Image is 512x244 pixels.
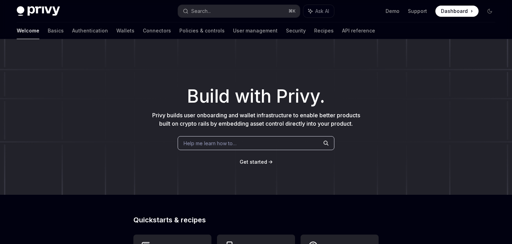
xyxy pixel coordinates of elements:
[441,8,468,15] span: Dashboard
[240,159,267,165] span: Get started
[143,22,171,39] a: Connectors
[178,5,300,17] button: Search...⌘K
[152,112,360,127] span: Privy builds user onboarding and wallet infrastructure to enable better products built on crypto ...
[133,216,206,223] span: Quickstarts & recipes
[303,5,334,17] button: Ask AI
[386,8,399,15] a: Demo
[72,22,108,39] a: Authentication
[17,6,60,16] img: dark logo
[314,22,334,39] a: Recipes
[187,90,325,103] span: Build with Privy.
[288,8,296,14] span: ⌘ K
[286,22,306,39] a: Security
[116,22,134,39] a: Wallets
[179,22,225,39] a: Policies & controls
[408,8,427,15] a: Support
[484,6,495,17] button: Toggle dark mode
[240,158,267,165] a: Get started
[191,7,211,15] div: Search...
[435,6,479,17] a: Dashboard
[184,140,236,147] span: Help me learn how to…
[315,8,329,15] span: Ask AI
[17,22,39,39] a: Welcome
[233,22,278,39] a: User management
[342,22,375,39] a: API reference
[48,22,64,39] a: Basics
